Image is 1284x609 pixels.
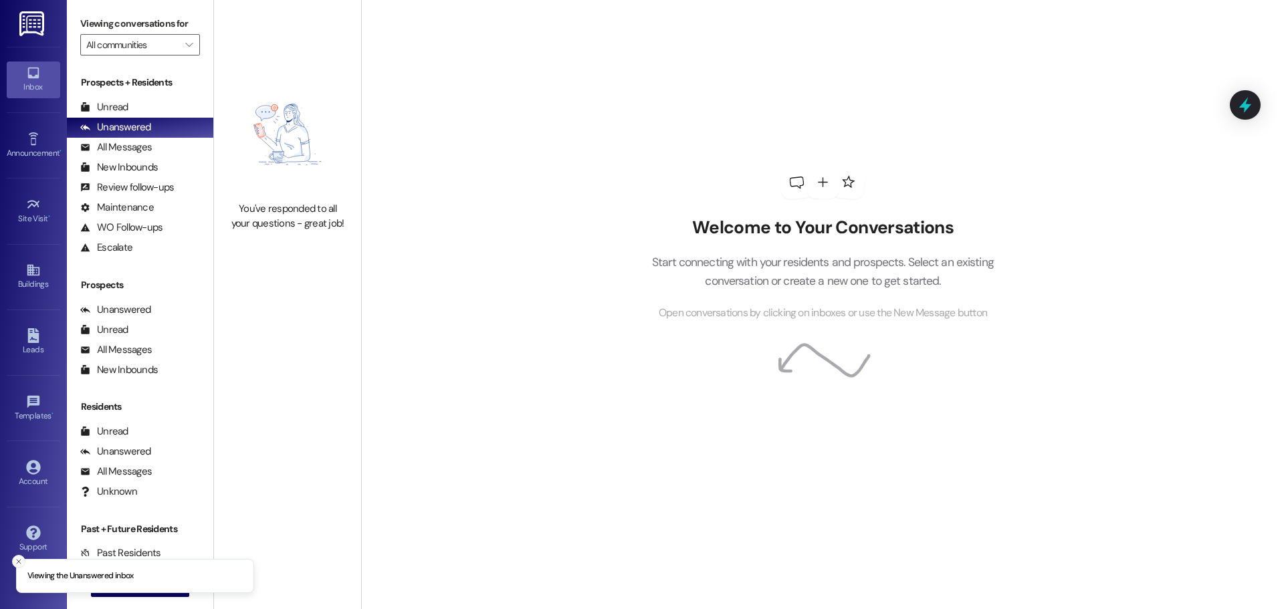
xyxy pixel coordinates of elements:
div: Unread [80,323,128,337]
div: Past + Future Residents [67,522,213,536]
div: You've responded to all your questions - great job! [229,202,346,231]
div: Residents [67,400,213,414]
a: Site Visit • [7,193,60,229]
div: Unanswered [80,303,151,317]
div: All Messages [80,465,152,479]
div: Unanswered [80,120,151,134]
div: Escalate [80,241,132,255]
div: Unread [80,424,128,439]
span: • [51,409,53,418]
div: Prospects + Residents [67,76,213,90]
div: Unread [80,100,128,114]
div: New Inbounds [80,160,158,174]
h2: Welcome to Your Conversations [631,217,1014,239]
a: Leads [7,324,60,360]
img: ResiDesk Logo [19,11,47,36]
div: Review follow-ups [80,180,174,195]
div: Unanswered [80,445,151,459]
label: Viewing conversations for [80,13,200,34]
a: Buildings [7,259,60,295]
a: Account [7,456,60,492]
div: Past Residents [80,546,161,560]
div: All Messages [80,343,152,357]
div: Unknown [80,485,137,499]
a: Inbox [7,62,60,98]
span: • [48,212,50,221]
button: Close toast [12,555,25,568]
p: Viewing the Unanswered inbox [27,570,134,582]
p: Start connecting with your residents and prospects. Select an existing conversation or create a n... [631,253,1014,291]
div: Maintenance [80,201,154,215]
img: empty-state [229,74,346,195]
span: Open conversations by clicking on inboxes or use the New Message button [659,305,987,322]
div: All Messages [80,140,152,154]
a: Templates • [7,390,60,427]
a: Support [7,521,60,558]
div: Prospects [67,278,213,292]
span: • [60,146,62,156]
div: WO Follow-ups [80,221,163,235]
i:  [185,39,193,50]
div: New Inbounds [80,363,158,377]
input: All communities [86,34,179,55]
